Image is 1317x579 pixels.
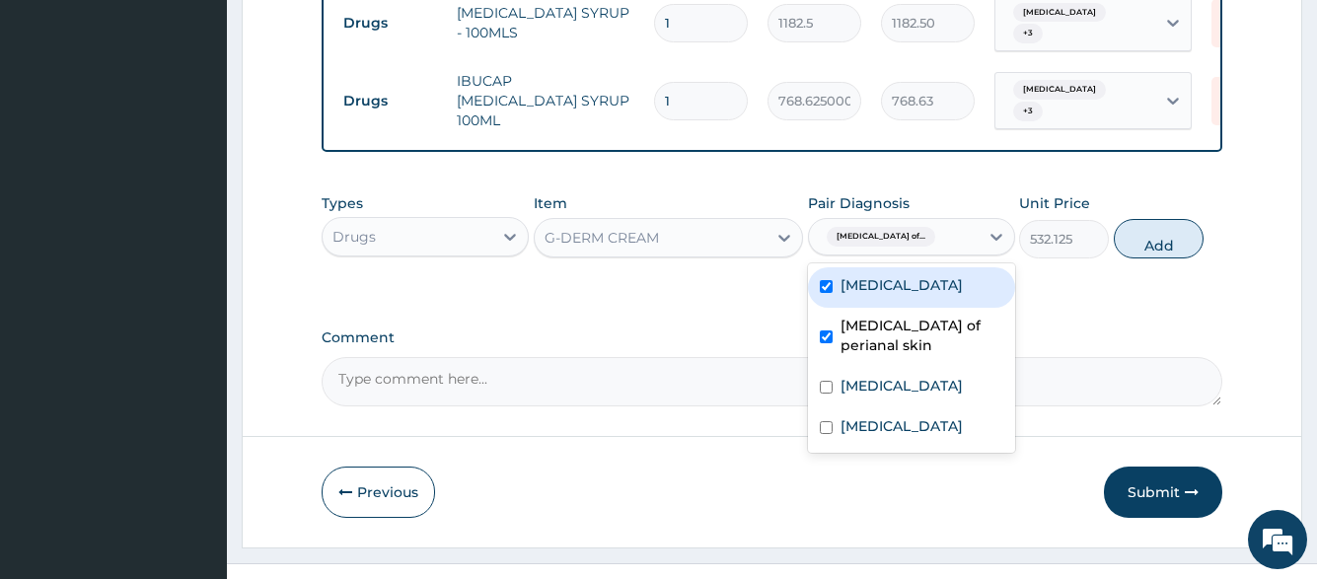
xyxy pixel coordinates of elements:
[322,467,435,518] button: Previous
[37,99,80,148] img: d_794563401_company_1708531726252_794563401
[447,61,644,140] td: IBUCAP [MEDICAL_DATA] SYRUP 100ML
[841,316,1003,355] label: [MEDICAL_DATA] of perianal skin
[545,228,659,248] div: G-DERM CREAM
[333,5,447,41] td: Drugs
[827,227,935,247] span: [MEDICAL_DATA] of...
[324,10,371,57] div: Minimize live chat window
[1114,219,1204,258] button: Add
[534,193,567,213] label: Item
[322,195,363,212] label: Types
[1013,3,1106,23] span: [MEDICAL_DATA]
[808,193,910,213] label: Pair Diagnosis
[1013,80,1106,100] span: [MEDICAL_DATA]
[322,329,1221,346] label: Comment
[1013,24,1043,43] span: + 3
[333,83,447,119] td: Drugs
[841,416,963,436] label: [MEDICAL_DATA]
[114,168,272,367] span: We're online!
[10,377,376,446] textarea: Type your message and hit 'Enter'
[1013,102,1043,121] span: + 3
[1019,193,1090,213] label: Unit Price
[841,275,963,295] label: [MEDICAL_DATA]
[1104,467,1222,518] button: Submit
[841,376,963,396] label: [MEDICAL_DATA]
[103,110,331,136] div: Chat with us now
[332,227,376,247] div: Drugs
